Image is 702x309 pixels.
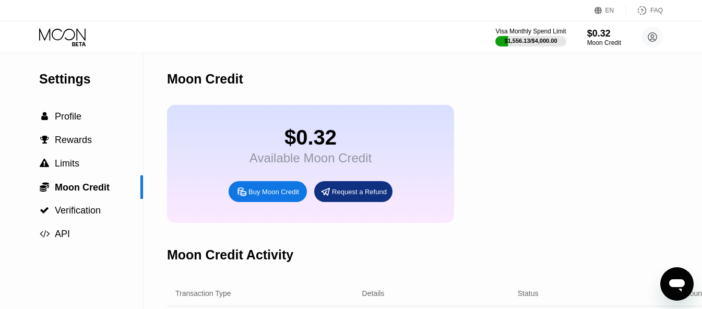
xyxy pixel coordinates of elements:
[660,267,694,301] iframe: メッセージングウィンドウを開くボタン
[39,229,50,239] div: 
[249,126,372,149] div: $0.32
[39,159,50,168] div: 
[167,72,243,87] div: Moon Credit
[249,151,372,165] div: Available Moon Credit
[55,111,81,122] span: Profile
[362,289,385,298] div: Details
[55,229,70,239] span: API
[40,182,49,192] span: 
[605,7,614,14] div: EN
[626,5,663,16] div: FAQ
[39,182,50,192] div: 
[40,159,49,168] span: 
[332,187,387,196] div: Request a Refund
[55,205,101,216] span: Verification
[167,247,293,263] div: Moon Credit Activity
[40,206,49,215] span: 
[175,289,231,298] div: Transaction Type
[39,112,50,121] div: 
[55,135,92,145] span: Rewards
[495,28,566,46] div: Visa Monthly Spend Limit$1,556.13/$4,000.00
[518,289,539,298] div: Status
[229,181,307,202] div: Buy Moon Credit
[39,135,50,145] div: 
[55,182,110,193] span: Moon Credit
[39,206,50,215] div: 
[41,112,48,121] span: 
[650,7,663,14] div: FAQ
[495,28,566,35] div: Visa Monthly Spend Limit
[505,38,557,44] div: $1,556.13 / $4,000.00
[594,5,626,16] div: EN
[55,158,79,169] span: Limits
[587,28,621,39] div: $0.32
[40,135,49,145] span: 
[314,181,392,202] div: Request a Refund
[39,72,143,87] div: Settings
[587,39,621,46] div: Moon Credit
[587,28,621,46] div: $0.32Moon Credit
[248,187,299,196] div: Buy Moon Credit
[40,229,50,239] span: 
